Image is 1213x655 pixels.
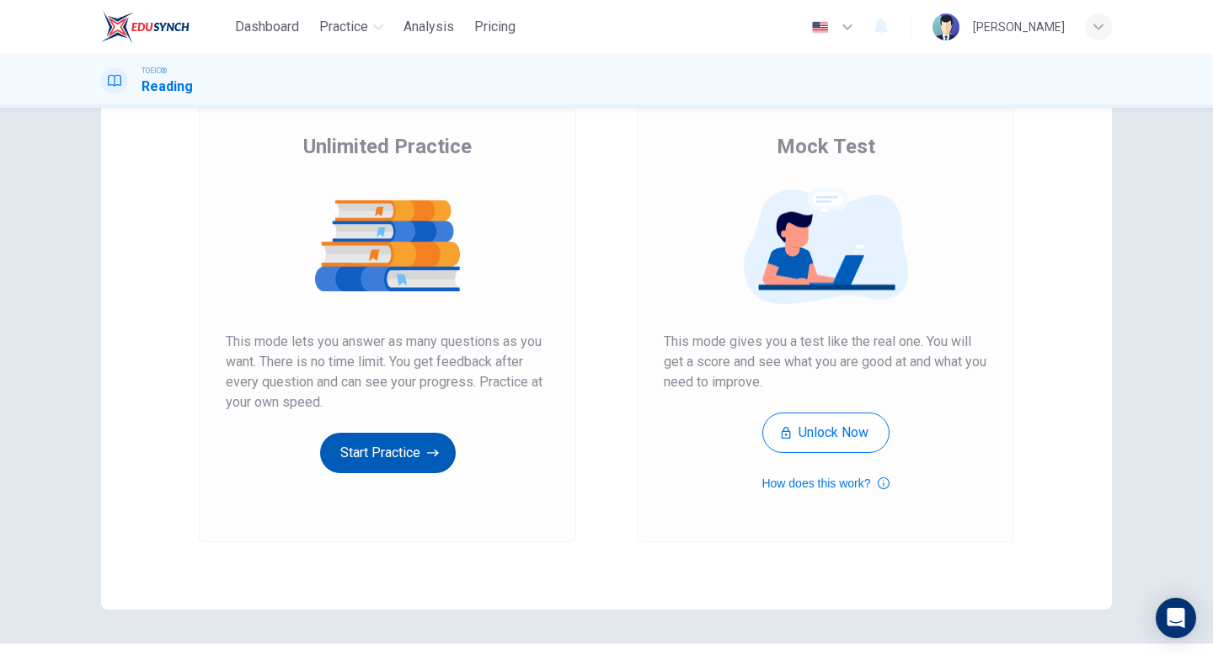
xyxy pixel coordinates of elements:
a: EduSynch logo [101,10,228,44]
span: This mode gives you a test like the real one. You will get a score and see what you are good at a... [664,332,987,392]
button: Unlock Now [762,413,890,453]
button: Analysis [397,12,461,42]
button: How does this work? [761,473,889,493]
div: Open Intercom Messenger [1156,598,1196,638]
div: [PERSON_NAME] [973,17,1065,37]
span: Mock Test [777,133,875,160]
button: Start Practice [320,433,456,473]
span: TOEIC® [142,65,167,77]
span: Practice [319,17,368,37]
span: Dashboard [235,17,299,37]
span: Analysis [403,17,454,37]
img: Profile picture [932,13,959,40]
span: Unlimited Practice [303,133,472,160]
button: Pricing [468,12,522,42]
button: Dashboard [228,12,306,42]
button: Practice [313,12,390,42]
span: This mode lets you answer as many questions as you want. There is no time limit. You get feedback... [226,332,549,413]
span: Pricing [474,17,516,37]
img: en [810,21,831,34]
h1: Reading [142,77,193,97]
img: EduSynch logo [101,10,190,44]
